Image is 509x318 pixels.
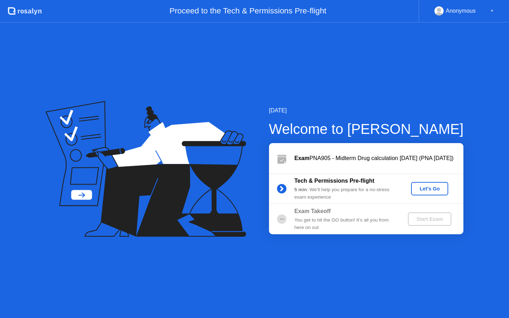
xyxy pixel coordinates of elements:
b: Exam Takeoff [294,208,331,214]
div: Let's Go [414,186,445,192]
button: Start Exam [408,212,451,226]
div: ▼ [490,6,494,16]
div: Welcome to [PERSON_NAME] [269,118,464,140]
b: Exam [294,155,310,161]
b: 5 min [294,187,307,192]
div: PNA905 - Midterm Drug calculation [DATE] (PNA [DATE]) [294,154,463,163]
div: Anonymous [446,6,476,16]
div: Start Exam [411,216,449,222]
div: [DATE] [269,106,464,115]
button: Let's Go [411,182,448,195]
div: : We’ll help you prepare for a no-stress exam experience [294,186,396,201]
b: Tech & Permissions Pre-flight [294,178,374,184]
div: You get to hit the GO button! It’s all you from here on out [294,217,396,231]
